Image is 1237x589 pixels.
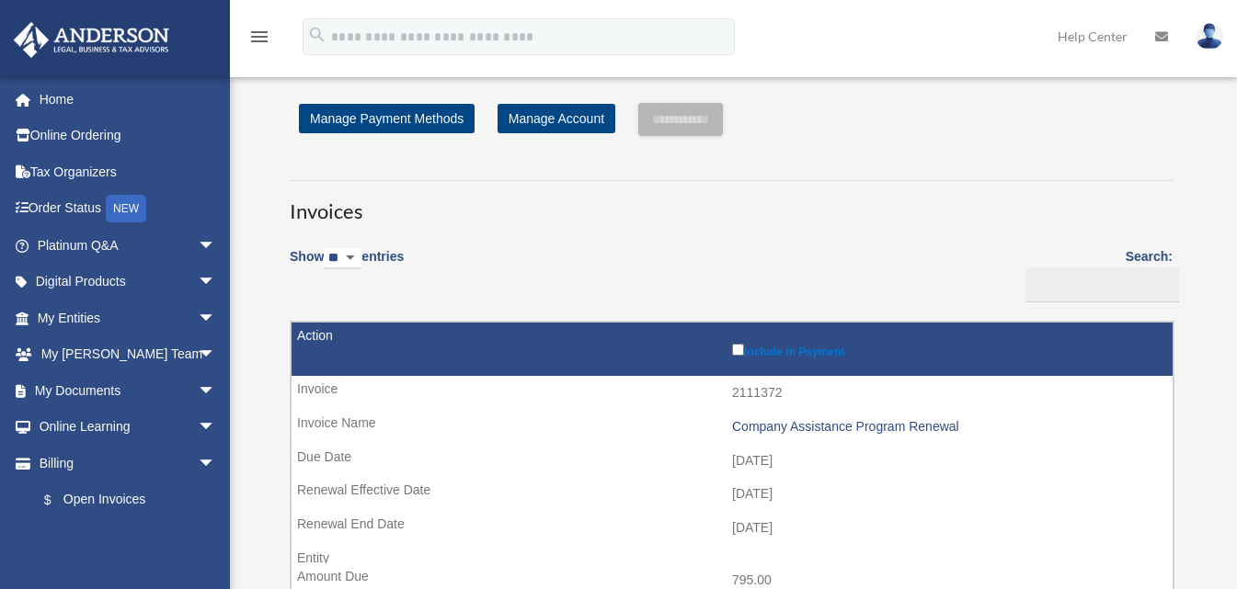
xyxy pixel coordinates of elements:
[1019,245,1173,302] label: Search:
[732,419,1163,435] div: Company Assistance Program Renewal
[292,477,1173,512] td: [DATE]
[13,118,244,154] a: Online Ordering
[292,444,1173,479] td: [DATE]
[13,300,244,336] a: My Entitiesarrow_drop_down
[292,376,1173,411] td: 2111372
[13,445,235,481] a: Billingarrow_drop_down
[248,26,270,48] i: menu
[26,481,225,519] a: $Open Invoices
[13,227,244,264] a: Platinum Q&Aarrow_drop_down
[292,511,1173,546] td: [DATE]
[198,264,235,301] span: arrow_drop_down
[198,372,235,410] span: arrow_drop_down
[54,489,63,512] span: $
[13,190,244,228] a: Order StatusNEW
[198,445,235,482] span: arrow_drop_down
[13,409,244,446] a: Online Learningarrow_drop_down
[1196,23,1223,50] img: User Pic
[307,25,327,45] i: search
[732,340,1163,358] label: Include in Payment
[13,372,244,409] a: My Documentsarrow_drop_down
[13,264,244,300] a: Digital Productsarrow_drop_down
[198,409,235,447] span: arrow_drop_down
[13,81,244,118] a: Home
[1025,267,1179,302] input: Search:
[8,22,175,58] img: Anderson Advisors Platinum Portal
[732,344,744,356] input: Include in Payment
[498,104,615,133] a: Manage Account
[198,336,235,374] span: arrow_drop_down
[13,153,244,190] a: Tax Organizers
[324,248,361,269] select: Showentries
[299,104,475,133] a: Manage Payment Methods
[13,336,244,373] a: My [PERSON_NAME] Teamarrow_drop_down
[198,300,235,337] span: arrow_drop_down
[290,245,404,288] label: Show entries
[198,227,235,265] span: arrow_drop_down
[290,180,1173,226] h3: Invoices
[248,32,270,48] a: menu
[106,195,146,222] div: NEW
[26,518,235,555] a: Past Invoices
